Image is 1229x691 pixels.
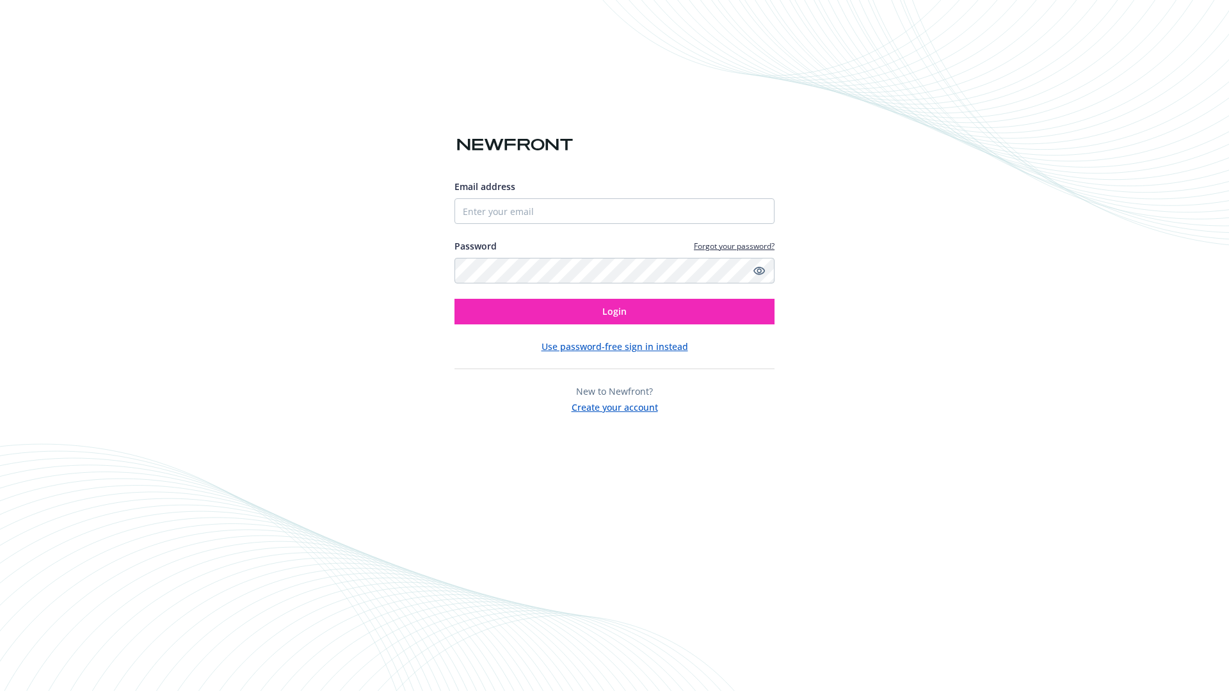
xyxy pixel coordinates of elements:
[454,180,515,193] span: Email address
[454,198,775,224] input: Enter your email
[694,241,775,251] a: Forgot your password?
[454,299,775,324] button: Login
[572,398,658,414] button: Create your account
[751,263,767,278] a: Show password
[454,134,575,156] img: Newfront logo
[454,239,497,253] label: Password
[454,258,775,283] input: Enter your password
[576,385,653,397] span: New to Newfront?
[602,305,627,317] span: Login
[542,340,688,353] button: Use password-free sign in instead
